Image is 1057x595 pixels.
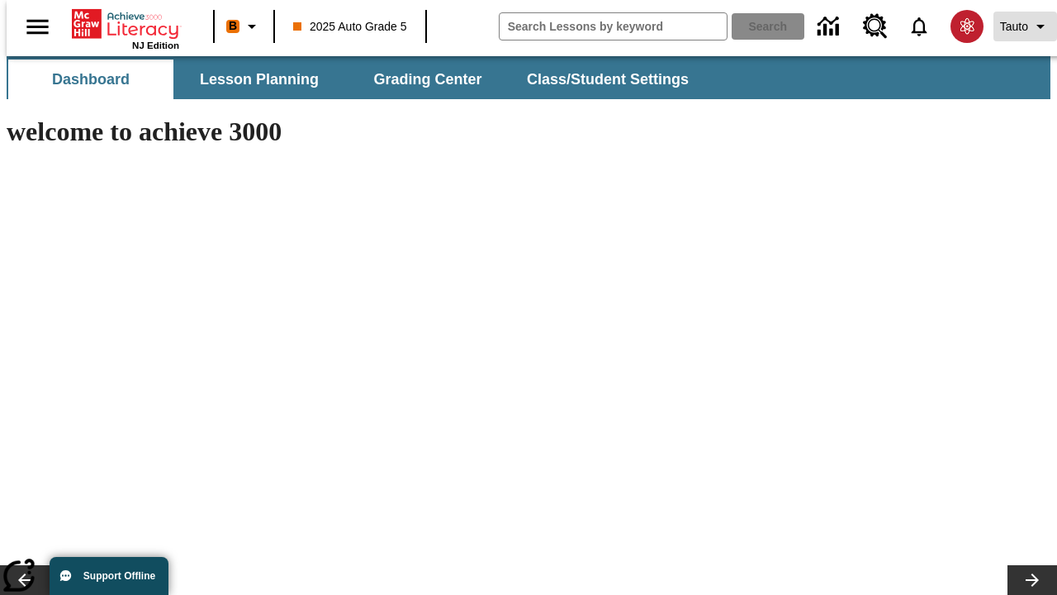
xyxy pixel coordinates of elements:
a: Home [72,7,179,40]
button: Profile/Settings [993,12,1057,41]
span: Support Offline [83,570,155,582]
button: Lesson Planning [177,59,342,99]
button: Open side menu [13,2,62,51]
a: Resource Center, Will open in new tab [853,4,898,49]
div: SubNavbar [7,59,704,99]
span: Dashboard [52,70,130,89]
span: NJ Edition [132,40,179,50]
span: 2025 Auto Grade 5 [293,18,407,36]
img: avatar image [950,10,984,43]
a: Data Center [808,4,853,50]
div: Home [72,6,179,50]
button: Class/Student Settings [514,59,702,99]
button: Lesson carousel, Next [1007,565,1057,595]
span: Tauto [1000,18,1028,36]
button: Support Offline [50,557,168,595]
button: Boost Class color is orange. Change class color [220,12,268,41]
span: Lesson Planning [200,70,319,89]
a: Notifications [898,5,941,48]
div: SubNavbar [7,56,1050,99]
button: Grading Center [345,59,510,99]
button: Dashboard [8,59,173,99]
input: search field [500,13,727,40]
span: B [229,16,237,36]
span: Class/Student Settings [527,70,689,89]
h1: welcome to achieve 3000 [7,117,720,147]
button: Select a new avatar [941,5,993,48]
span: Grading Center [373,70,481,89]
